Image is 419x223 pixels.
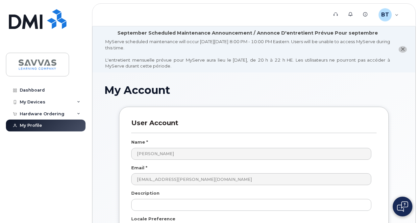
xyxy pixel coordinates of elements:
[131,139,148,145] label: Name *
[131,216,175,222] label: Locale Preference
[117,30,378,37] div: September Scheduled Maintenance Announcement / Annonce D'entretient Prévue Pour septembre
[131,119,377,133] h3: User Account
[131,165,147,171] label: Email *
[399,46,407,53] button: close notification
[104,84,404,96] h1: My Account
[105,39,390,69] div: MyServe scheduled maintenance will occur [DATE][DATE] 8:00 PM - 10:00 PM Eastern. Users will be u...
[397,201,408,212] img: Open chat
[131,190,160,196] label: Description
